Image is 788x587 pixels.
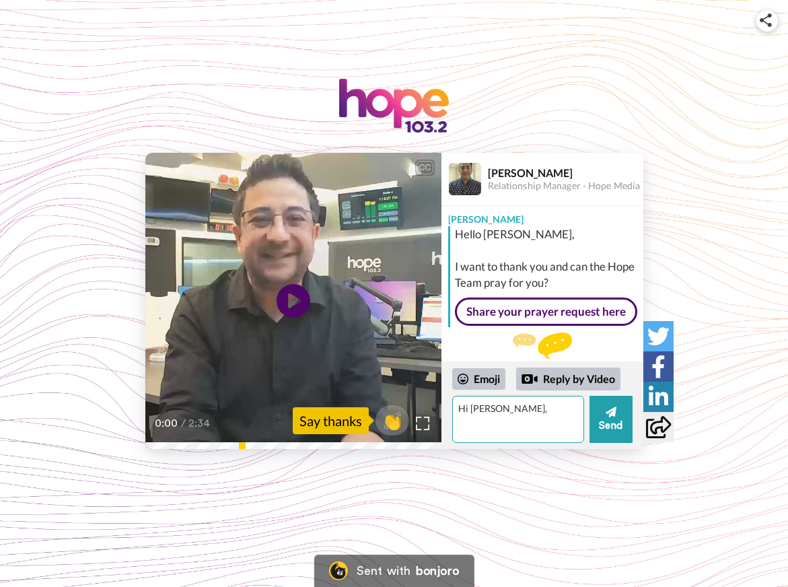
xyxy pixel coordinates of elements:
img: Hope Engagement Team logo [339,79,450,133]
div: Emoji [452,368,505,390]
textarea: Hi [PERSON_NAME], [452,396,584,443]
div: [PERSON_NAME] [488,166,643,179]
img: message.svg [513,333,572,359]
button: Send [589,396,633,443]
span: 2:34 [188,415,212,431]
img: Profile Image [449,163,481,195]
img: ic_share.svg [760,13,772,27]
div: Relationship Manager - Hope Media [488,180,643,192]
div: CC [417,161,433,174]
button: 👏 [375,405,409,436]
span: 0:00 [155,415,178,431]
div: Send [PERSON_NAME] a reply. [441,333,643,382]
div: Say thanks [293,407,369,434]
a: Share your prayer request here [455,298,637,326]
div: Hello [PERSON_NAME], I want to thank you and can the Hope Team pray for you? [455,226,640,291]
div: [PERSON_NAME] [441,206,643,226]
div: Reply by Video [516,368,620,390]
span: 👏 [375,410,409,431]
img: Full screen [416,417,429,430]
div: Reply by Video [522,371,538,387]
span: / [181,415,186,431]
